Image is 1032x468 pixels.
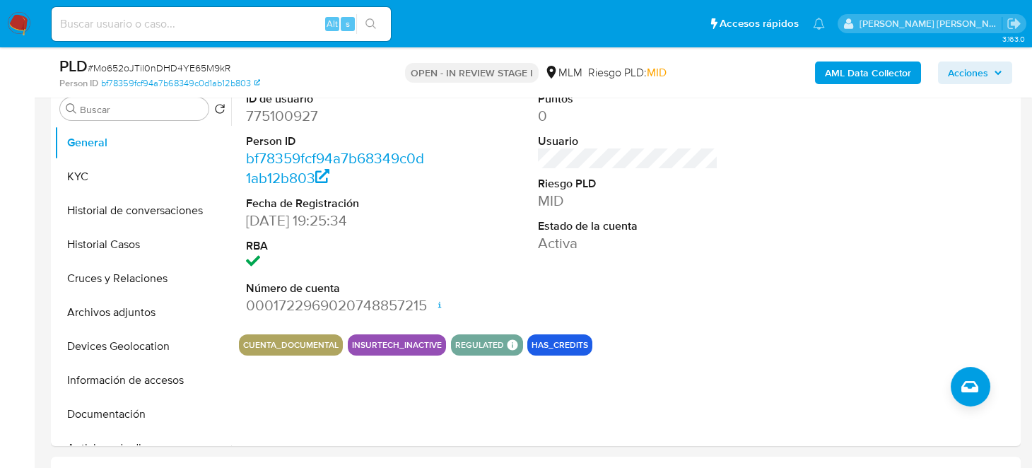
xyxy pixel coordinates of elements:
button: Anticipos de dinero [54,431,231,465]
dd: [DATE] 19:25:34 [246,211,426,230]
button: search-icon [356,14,385,34]
a: Notificaciones [813,18,825,30]
button: Información de accesos [54,363,231,397]
dd: 775100927 [246,106,426,126]
dt: Usuario [538,134,718,149]
button: Documentación [54,397,231,431]
dt: RBA [246,238,426,254]
button: AML Data Collector [815,62,921,84]
div: MLM [544,65,582,81]
button: General [54,126,231,160]
dt: Estado de la cuenta [538,218,718,234]
span: 3.163.0 [1002,33,1025,45]
button: KYC [54,160,231,194]
dt: Fecha de Registración [246,196,426,211]
span: Accesos rápidos [720,16,799,31]
button: Volver al orden por defecto [214,103,225,119]
button: Buscar [66,103,77,115]
dd: 0 [538,106,718,126]
dt: ID de usuario [246,91,426,107]
dd: MID [538,191,718,211]
button: Cruces y Relaciones [54,262,231,296]
b: PLD [59,54,88,77]
b: Person ID [59,77,98,90]
dt: Puntos [538,91,718,107]
span: Acciones [948,62,988,84]
input: Buscar usuario o caso... [52,15,391,33]
button: Devices Geolocation [54,329,231,363]
dd: Activa [538,233,718,253]
span: # Mo652oJTil0nDHD4YE65M9kR [88,61,230,75]
span: MID [647,64,667,81]
input: Buscar [80,103,203,116]
dt: Person ID [246,134,426,149]
p: OPEN - IN REVIEW STAGE I [405,63,539,83]
span: Riesgo PLD: [588,65,667,81]
b: AML Data Collector [825,62,911,84]
dd: 0001722969020748857215 [246,296,426,315]
button: Acciones [938,62,1012,84]
dt: Número de cuenta [246,281,426,296]
a: bf78359fcf94a7b68349c0d1ab12b803 [246,148,424,188]
button: Historial Casos [54,228,231,262]
span: s [346,17,350,30]
button: Archivos adjuntos [54,296,231,329]
button: Historial de conversaciones [54,194,231,228]
dt: Riesgo PLD [538,176,718,192]
a: bf78359fcf94a7b68349c0d1ab12b803 [101,77,260,90]
p: brenda.morenoreyes@mercadolibre.com.mx [860,17,1002,30]
a: Salir [1007,16,1021,31]
span: Alt [327,17,338,30]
